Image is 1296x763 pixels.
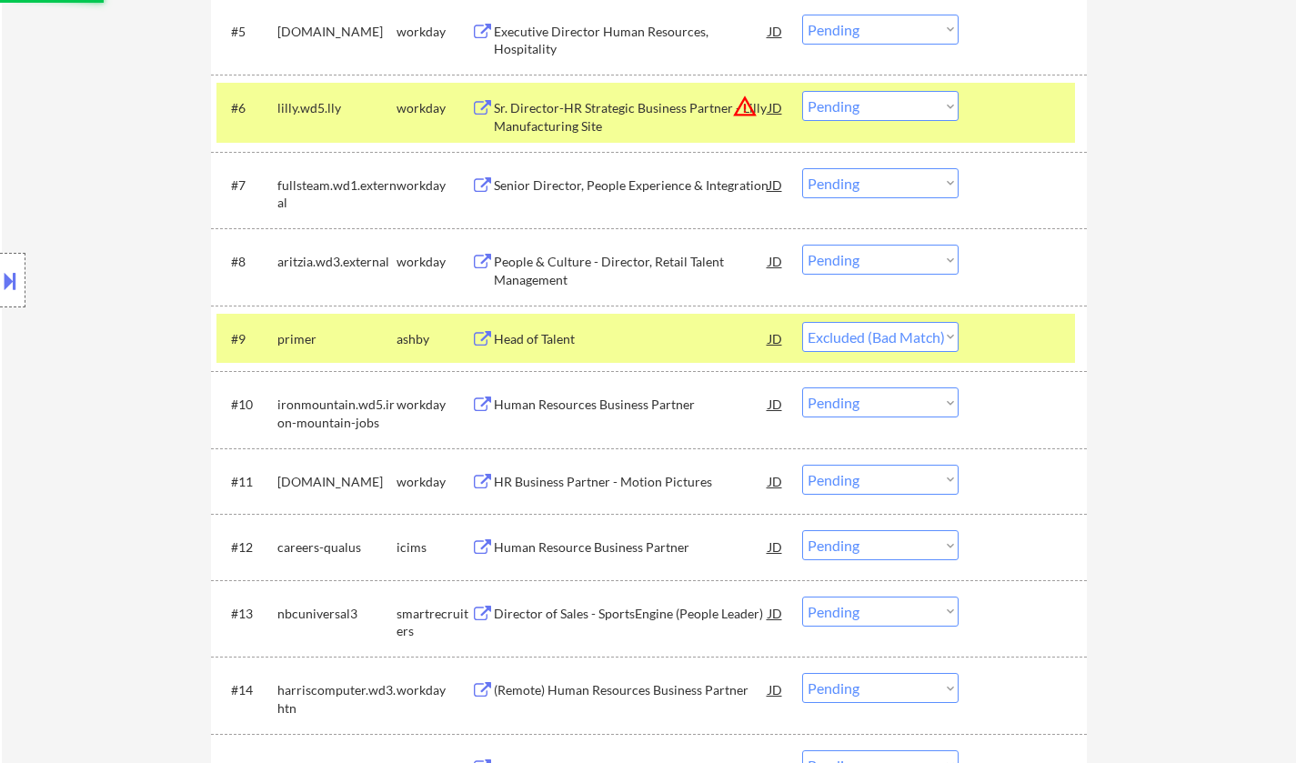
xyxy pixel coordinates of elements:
[397,538,471,557] div: icims
[494,99,769,135] div: Sr. Director-HR Strategic Business Partner - Lilly Manufacturing Site
[231,99,263,117] div: #6
[494,330,769,348] div: Head of Talent
[767,245,785,277] div: JD
[277,99,397,117] div: lilly.wd5.lly
[277,681,397,717] div: harriscomputer.wd3.htn
[277,176,397,212] div: fullsteam.wd1.external
[277,538,397,557] div: careers-qualus
[397,99,471,117] div: workday
[397,330,471,348] div: ashby
[277,473,397,491] div: [DOMAIN_NAME]
[767,597,785,629] div: JD
[277,330,397,348] div: primer
[494,538,769,557] div: Human Resource Business Partner
[494,253,769,288] div: People & Culture - Director, Retail Talent Management
[767,465,785,497] div: JD
[277,23,397,41] div: [DOMAIN_NAME]
[231,538,263,557] div: #12
[767,91,785,124] div: JD
[277,605,397,623] div: nbcuniversal3
[767,15,785,47] div: JD
[231,681,263,699] div: #14
[767,387,785,420] div: JD
[494,605,769,623] div: Director of Sales - SportsEngine (People Leader)
[231,23,263,41] div: #5
[732,94,758,119] button: warning_amber
[397,176,471,195] div: workday
[494,176,769,195] div: Senior Director, People Experience & Integration
[767,673,785,706] div: JD
[494,473,769,491] div: HR Business Partner - Motion Pictures
[397,473,471,491] div: workday
[494,23,769,58] div: Executive Director Human Resources, Hospitality
[397,253,471,271] div: workday
[277,396,397,431] div: ironmountain.wd5.iron-mountain-jobs
[231,605,263,623] div: #13
[767,322,785,355] div: JD
[397,605,471,640] div: smartrecruiters
[231,473,263,491] div: #11
[494,681,769,699] div: (Remote) Human Resources Business Partner
[397,396,471,414] div: workday
[277,253,397,271] div: aritzia.wd3.external
[767,530,785,563] div: JD
[397,23,471,41] div: workday
[767,168,785,201] div: JD
[494,396,769,414] div: Human Resources Business Partner
[397,681,471,699] div: workday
